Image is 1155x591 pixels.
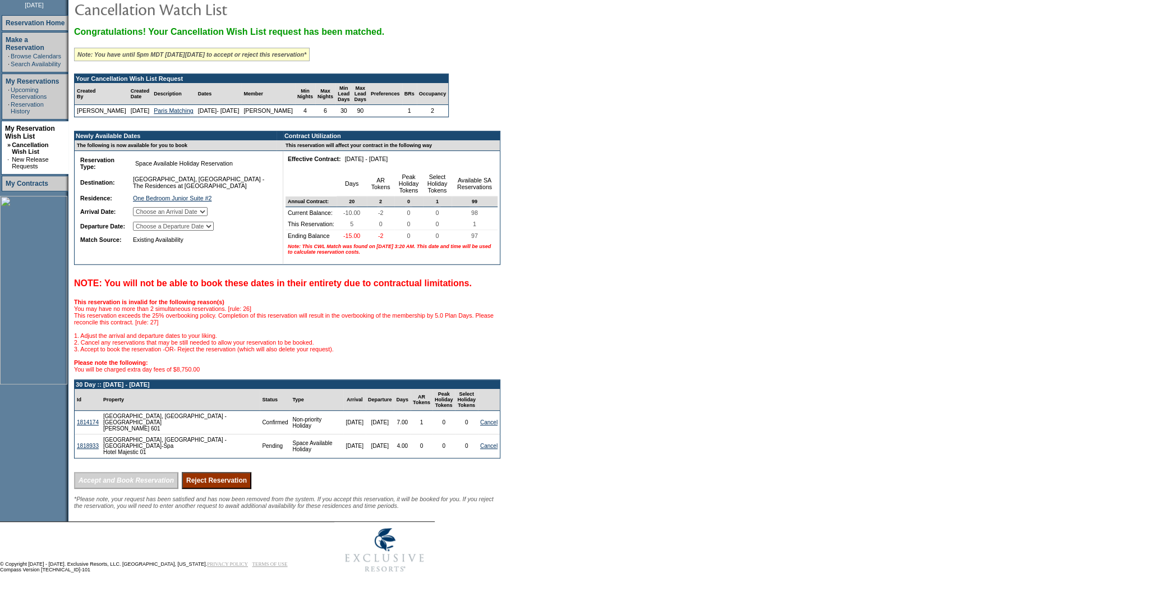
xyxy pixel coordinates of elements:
td: [GEOGRAPHIC_DATA], [GEOGRAPHIC_DATA] - [GEOGRAPHIC_DATA]-Spa Hotel Majestic 01 [101,434,260,458]
a: TERMS OF USE [252,561,288,567]
span: You may have no more than 2 simultaneous reservations. [rule: 26] This reservation exceeds the 25... [74,299,494,373]
td: [DATE]- [DATE] [196,105,242,117]
td: 1 [402,105,417,117]
td: Dates [196,83,242,105]
td: Occupancy [417,83,449,105]
td: Confirmed [260,411,290,434]
a: PRIVACY POLICY [207,561,248,567]
span: *Please note, your request has been satisfied and has now been removed from the system. If you ac... [74,496,494,509]
span: -15.00 [341,230,362,241]
b: Please note the following: [74,359,148,366]
span: 0 [404,207,412,218]
b: Reservation Type: [80,157,114,170]
td: · [7,156,11,169]
span: [DATE] [25,2,44,8]
td: Your Cancellation Wish List Request [75,74,448,83]
a: Cancellation Wish List [12,141,48,155]
span: 2 [377,196,384,207]
a: Paris Matching [154,107,193,114]
td: Select Holiday Tokens [423,171,452,196]
td: Type [290,389,343,411]
td: 0 [411,434,432,458]
a: 1814174 [77,419,99,425]
b: Match Source: [80,236,121,243]
a: 1818933 [77,443,99,449]
b: Arrival Date: [80,208,116,215]
td: 0 [432,411,455,434]
span: -10.00 [341,207,362,218]
span: 0 [404,230,412,241]
a: Search Availability [11,61,61,67]
td: 90 [352,105,369,117]
span: 5 [348,218,356,230]
td: Created By [75,83,128,105]
i: Note: You have until 5pm MDT [DATE][DATE] to accept or reject this reservation* [77,51,306,58]
td: 7.00 [394,411,411,434]
a: New Release Requests [12,156,48,169]
td: · [8,101,10,114]
td: 0 [432,434,455,458]
td: Departure [366,389,394,411]
td: This reservation will affect your contract in the following way [283,140,500,151]
a: Browse Calendars [11,53,61,59]
td: Description [151,83,195,105]
span: 0 [433,207,441,218]
td: 4.00 [394,434,411,458]
td: Preferences [369,83,402,105]
span: Space Available Holiday Reservation [133,158,235,169]
b: Effective Contract: [288,155,341,162]
td: [PERSON_NAME] [75,105,128,117]
td: Current Balance: [286,207,337,218]
td: BRs [402,83,417,105]
span: 1 [471,218,478,230]
td: Id [75,389,101,411]
td: 6 [315,105,335,117]
td: [DATE] [366,434,394,458]
td: [DATE] [343,411,365,434]
span: 0 [433,218,441,230]
a: Cancel [480,419,498,425]
td: Status [260,389,290,411]
b: Destination: [80,179,115,186]
a: My Reservations [6,77,59,85]
td: [DATE] [366,411,394,434]
img: Exclusive Resorts [334,522,435,578]
b: Residence: [80,195,112,201]
td: 4 [295,105,315,117]
b: Departure Date: [80,223,125,230]
span: Congratulations! Your Cancellation Wish List request has been matched. [74,27,384,36]
td: AR Tokens [411,389,432,411]
td: Contract Utilization [283,131,500,140]
span: 20 [347,196,357,207]
td: Ending Balance [286,230,337,241]
td: 30 Day :: [DATE] - [DATE] [75,380,500,389]
a: Make a Reservation [6,36,44,52]
td: [GEOGRAPHIC_DATA], [GEOGRAPHIC_DATA] - The Residences at [GEOGRAPHIC_DATA] [131,173,273,191]
td: Existing Availability [131,234,273,245]
td: The following is now available for you to book [75,140,277,151]
b: » [7,141,11,148]
b: This reservation is invalid for the following reason(s) [74,299,224,305]
td: Min Lead Days [335,83,352,105]
td: Min Nights [295,83,315,105]
input: Accept and Book Reservation [74,472,178,489]
td: 1 [411,411,432,434]
td: Non-priority Holiday [290,411,343,434]
td: 2 [417,105,449,117]
td: Max Lead Days [352,83,369,105]
td: Pending [260,434,290,458]
td: 0 [455,411,478,434]
td: Annual Contract: [286,196,337,207]
td: [DATE] [128,105,152,117]
td: 0 [455,434,478,458]
span: 1 [434,196,441,207]
td: Note: This CWL Match was found on [DATE] 3:20 AM. This date and time will be used to calculate re... [286,241,498,257]
a: Upcoming Reservations [11,86,47,100]
td: Property [101,389,260,411]
span: 0 [377,218,385,230]
span: -2 [376,230,385,241]
a: Reservation History [11,101,44,114]
input: Reject Reservation [182,472,251,489]
span: 0 [433,230,441,241]
td: Max Nights [315,83,335,105]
